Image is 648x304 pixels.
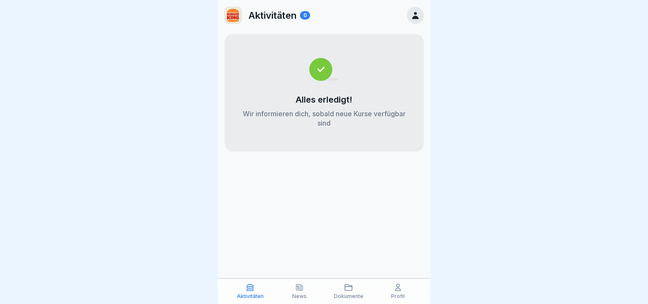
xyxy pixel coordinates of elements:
[300,11,310,20] div: 0
[242,109,407,128] p: Wir informieren dich, sobald neue Kurse verfügbar sind
[296,95,352,105] p: Alles erledigt!
[237,293,264,299] p: Aktivitäten
[225,7,241,23] img: w2f18lwxr3adf3talrpwf6id.png
[309,58,339,81] img: completed.svg
[248,10,297,21] p: Aktivitäten
[334,293,363,299] p: Dokumente
[391,293,405,299] p: Profil
[292,293,307,299] p: News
